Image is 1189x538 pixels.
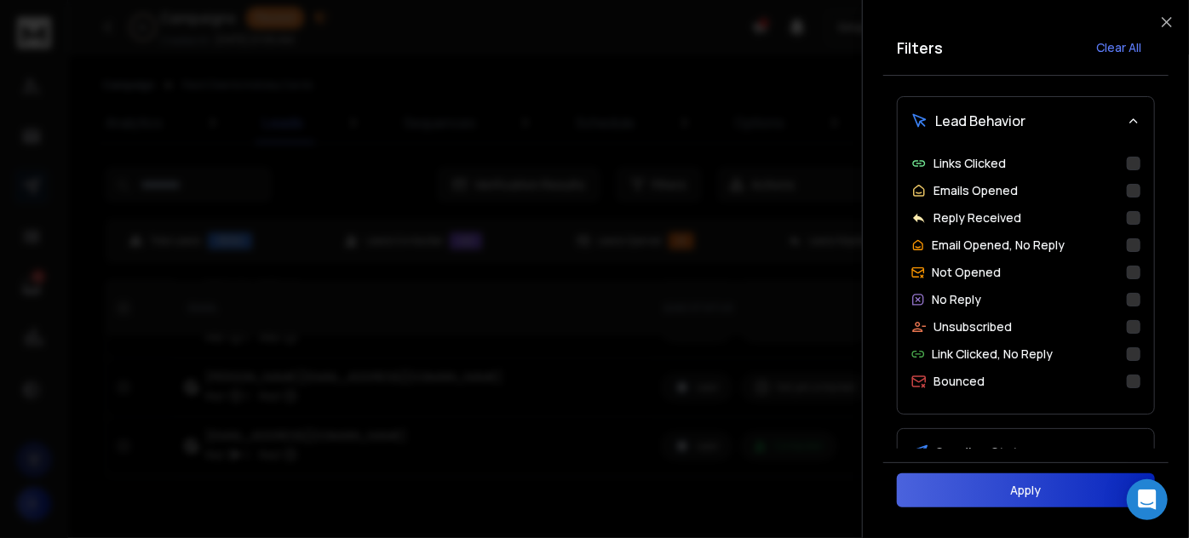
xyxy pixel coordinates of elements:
div: Open Intercom Messenger [1127,479,1168,520]
p: Reply Received [933,209,1021,226]
p: Email Opened, No Reply [932,237,1065,254]
span: Lead Behavior [935,111,1025,131]
button: Clear All [1083,31,1155,65]
button: Sending Status [898,429,1154,477]
button: Apply [897,473,1155,507]
p: Links Clicked [933,155,1006,172]
span: Sending Status [935,443,1035,463]
p: Bounced [933,373,985,390]
p: Link Clicked, No Reply [932,346,1053,363]
button: Lead Behavior [898,97,1154,145]
div: Lead Behavior [898,145,1154,414]
p: Emails Opened [933,182,1018,199]
p: Unsubscribed [933,318,1012,335]
h2: Filters [897,36,943,60]
p: No Reply [932,291,981,308]
p: Not Opened [932,264,1001,281]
